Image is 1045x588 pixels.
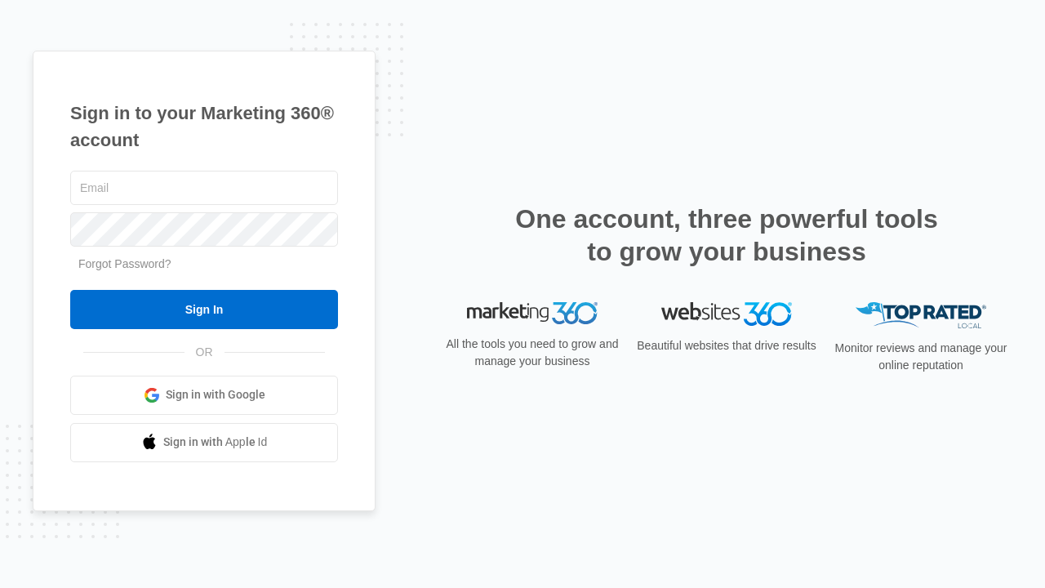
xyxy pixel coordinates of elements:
[70,100,338,154] h1: Sign in to your Marketing 360® account
[441,336,624,370] p: All the tools you need to grow and manage your business
[856,302,986,329] img: Top Rated Local
[635,337,818,354] p: Beautiful websites that drive results
[185,344,225,361] span: OR
[70,290,338,329] input: Sign In
[166,386,265,403] span: Sign in with Google
[70,376,338,415] a: Sign in with Google
[163,434,268,451] span: Sign in with Apple Id
[829,340,1012,374] p: Monitor reviews and manage your online reputation
[661,302,792,326] img: Websites 360
[510,203,943,268] h2: One account, three powerful tools to grow your business
[70,171,338,205] input: Email
[467,302,598,325] img: Marketing 360
[78,257,171,270] a: Forgot Password?
[70,423,338,462] a: Sign in with Apple Id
